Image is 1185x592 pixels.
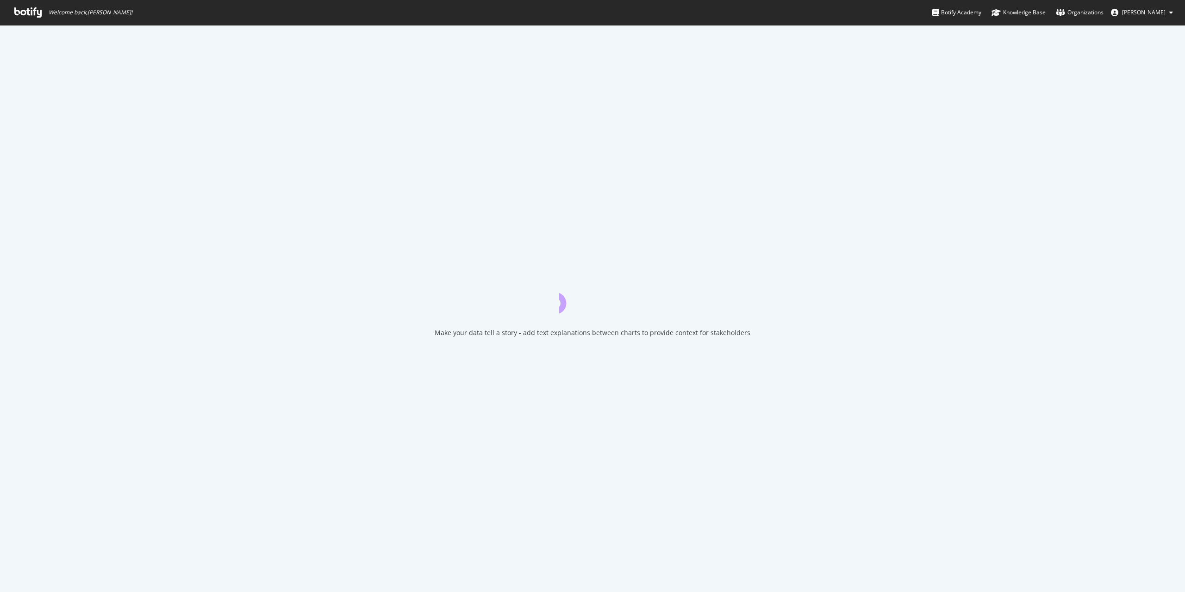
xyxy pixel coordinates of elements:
[435,328,750,337] div: Make your data tell a story - add text explanations between charts to provide context for stakeho...
[932,8,981,17] div: Botify Academy
[1104,5,1180,20] button: [PERSON_NAME]
[1056,8,1104,17] div: Organizations
[1122,8,1166,16] span: Alex Dahms
[49,9,132,16] span: Welcome back, [PERSON_NAME] !
[992,8,1046,17] div: Knowledge Base
[559,280,626,313] div: animation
